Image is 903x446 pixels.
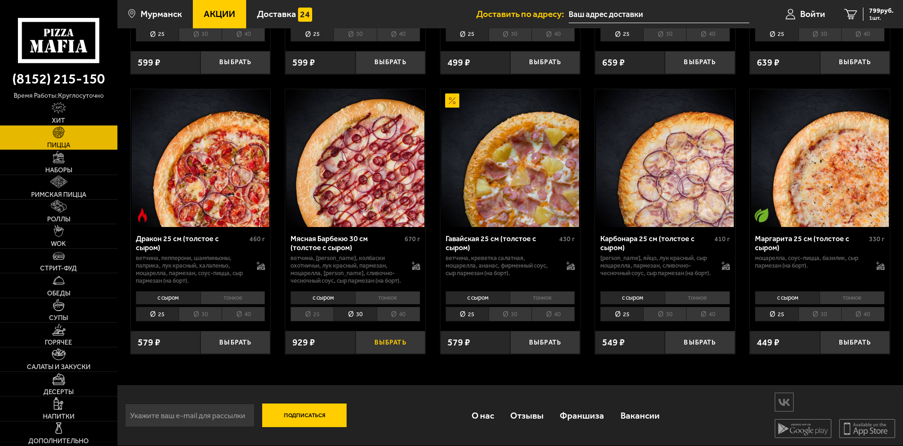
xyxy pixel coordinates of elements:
div: Дракон 25 см (толстое с сыром) [136,234,248,252]
p: ветчина, пепперони, шампиньоны, паприка, лук красный, халапеньо, моцарелла, пармезан, соус-пицца,... [136,254,248,285]
span: Наборы [45,167,72,174]
li: тонкое [820,291,885,304]
li: 30 [333,307,376,321]
span: Горячее [45,339,72,346]
a: АкционныйГавайская 25 см (толстое с сыром) [440,89,580,227]
span: Роллы [47,216,70,223]
img: Карбонара 25 см (толстое с сыром) [596,89,734,227]
li: 40 [222,307,265,321]
li: 40 [222,27,265,42]
li: с сыром [755,291,820,304]
img: Дракон 25 см (толстое с сыром) [132,89,269,227]
li: 30 [489,307,531,321]
p: [PERSON_NAME], яйцо, лук красный, сыр Моцарелла, пармезан, сливочно-чесночный соус, сыр пармезан ... [600,254,712,277]
input: Ваш адрес доставки [569,6,749,23]
li: с сыром [136,291,200,304]
li: 25 [600,27,643,42]
button: Подписаться [262,404,347,427]
img: 15daf4d41897b9f0e9f617042186c801.svg [298,8,312,22]
button: Выбрать [200,331,270,354]
span: Супы [49,315,68,321]
span: Напитки [43,413,75,420]
button: Выбрать [820,331,890,354]
img: Вегетарианское блюдо [754,208,769,222]
li: 30 [333,27,376,42]
li: 25 [600,307,643,321]
span: 1 шт. [869,15,894,21]
li: 30 [798,27,841,42]
li: 25 [136,27,179,42]
span: 599 ₽ [138,58,160,67]
span: Дополнительно [28,438,89,445]
a: Острое блюдоДракон 25 см (толстое с сыром) [131,89,271,227]
div: Гавайская 25 см (толстое с сыром) [446,234,557,252]
p: моцарелла, соус-пицца, базилик, сыр пармезан (на борт). [755,254,867,269]
span: WOK [51,241,66,247]
span: Римская пицца [31,192,86,198]
span: 410 г [714,235,730,243]
span: 799 руб. [869,8,894,14]
span: 330 г [869,235,885,243]
span: Акции [204,9,235,18]
li: тонкое [355,291,420,304]
li: 40 [841,307,885,321]
li: 40 [377,27,420,42]
a: Мясная Барбекю 30 см (толстое с сыром) [285,89,425,227]
button: Выбрать [356,51,425,74]
span: 549 ₽ [602,338,625,347]
img: vk [775,394,793,411]
li: 25 [290,27,333,42]
a: Карбонара 25 см (толстое с сыром) [595,89,735,227]
li: 40 [531,307,575,321]
button: Выбрать [665,51,735,74]
li: 25 [446,307,489,321]
li: 40 [686,307,729,321]
li: 40 [686,27,729,42]
span: 460 г [249,235,265,243]
span: 579 ₽ [138,338,160,347]
a: Вакансии [613,400,668,431]
li: 30 [643,27,686,42]
li: 25 [755,307,798,321]
span: Войти [800,9,825,18]
button: Выбрать [200,51,270,74]
span: Доставить по адресу: [476,9,569,18]
li: с сыром [600,291,665,304]
div: Карбонара 25 см (толстое с сыром) [600,234,712,252]
button: Выбрать [356,331,425,354]
li: 25 [755,27,798,42]
span: Обеды [47,290,70,297]
li: тонкое [200,291,265,304]
span: Пицца [47,142,70,149]
li: 40 [531,27,575,42]
li: тонкое [665,291,730,304]
li: с сыром [290,291,355,304]
li: 30 [643,307,686,321]
li: 40 [377,307,420,321]
span: Салаты и закуски [27,364,91,370]
span: 670 г [405,235,420,243]
span: 659 ₽ [602,58,625,67]
li: 30 [489,27,531,42]
img: Маргарита 25 см (толстое с сыром) [751,89,889,227]
span: Стрит-фуд [40,265,77,272]
li: 30 [179,307,222,321]
button: Выбрать [665,331,735,354]
a: Отзывы [502,400,552,431]
span: Хит [52,118,65,124]
div: Маргарита 25 см (толстое с сыром) [755,234,867,252]
li: тонкое [510,291,575,304]
span: Мурманск [141,9,182,18]
li: 25 [290,307,333,321]
button: Выбрать [510,331,580,354]
span: 430 г [559,235,575,243]
a: Франшиза [552,400,612,431]
span: 929 ₽ [292,338,315,347]
span: 579 ₽ [447,338,470,347]
span: 499 ₽ [447,58,470,67]
img: Акционный [445,93,459,108]
div: Мясная Барбекю 30 см (толстое с сыром) [290,234,402,252]
button: Выбрать [510,51,580,74]
p: ветчина, [PERSON_NAME], колбаски охотничьи, лук красный, пармезан, моцарелла, [PERSON_NAME], слив... [290,254,402,285]
li: 30 [798,307,841,321]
